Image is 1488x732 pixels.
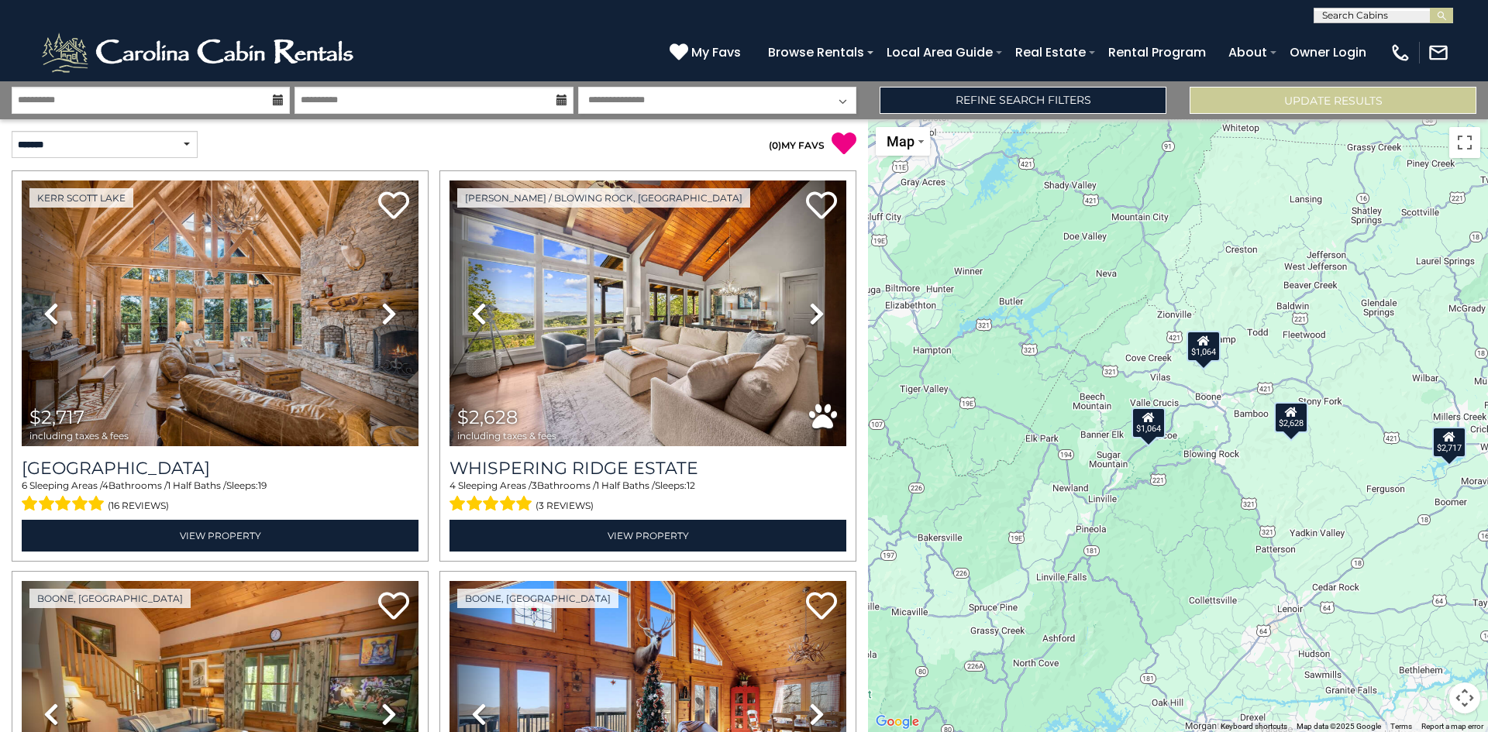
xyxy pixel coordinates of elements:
span: 12 [687,479,695,491]
a: Boone, [GEOGRAPHIC_DATA] [29,589,191,608]
a: Add to favorites [378,590,409,624]
img: Google [872,712,923,732]
a: About [1221,39,1275,66]
span: (3 reviews) [536,496,594,516]
a: Real Estate [1007,39,1094,66]
span: My Favs [691,43,741,62]
img: thumbnail_169530012.jpeg [449,180,846,446]
div: $2,628 [1274,401,1308,432]
a: Kerr Scott Lake [29,188,133,208]
button: Keyboard shortcuts [1221,721,1287,732]
a: [PERSON_NAME] / Blowing Rock, [GEOGRAPHIC_DATA] [457,188,750,208]
span: 4 [102,479,108,491]
span: 19 [258,479,267,491]
div: Sleeping Areas / Bathrooms / Sleeps: [449,479,846,516]
a: Owner Login [1282,39,1374,66]
img: mail-regular-white.png [1428,42,1449,64]
button: Change map style [876,127,930,156]
span: Map data ©2025 Google [1297,722,1381,730]
button: Map camera controls [1449,682,1480,713]
a: My Favs [670,43,745,63]
h3: Lake Haven Lodge [22,458,418,479]
a: [GEOGRAPHIC_DATA] [22,458,418,479]
span: $2,717 [29,406,84,428]
span: ( ) [769,139,781,151]
a: Local Area Guide [879,39,1001,66]
div: $2,717 [1432,427,1466,458]
span: including taxes & fees [457,431,556,441]
button: Toggle fullscreen view [1449,127,1480,158]
span: 3 [532,479,537,491]
a: Open this area in Google Maps (opens a new window) [872,712,923,732]
span: 4 [449,479,456,491]
a: Rental Program [1100,39,1214,66]
a: Browse Rentals [760,39,872,66]
span: 1 Half Baths / [167,479,226,491]
img: thumbnail_163277924.jpeg [22,180,418,446]
a: Terms (opens in new tab) [1390,722,1412,730]
img: White-1-2.png [39,29,360,76]
a: View Property [22,520,418,552]
span: 0 [772,139,778,151]
span: Map [887,133,914,149]
a: Add to favorites [378,190,409,223]
div: $1,064 [1131,407,1166,438]
a: Add to favorites [806,590,837,624]
span: including taxes & fees [29,431,129,441]
a: Boone, [GEOGRAPHIC_DATA] [457,589,618,608]
div: Sleeping Areas / Bathrooms / Sleeps: [22,479,418,516]
a: (0)MY FAVS [769,139,825,151]
button: Update Results [1190,87,1476,114]
a: Refine Search Filters [880,87,1166,114]
span: 1 Half Baths / [596,479,655,491]
img: phone-regular-white.png [1390,42,1411,64]
div: $1,064 [1187,330,1221,361]
span: $2,628 [457,406,518,428]
a: Add to favorites [806,190,837,223]
span: 6 [22,479,27,491]
span: (16 reviews) [108,496,169,516]
a: Whispering Ridge Estate [449,458,846,479]
a: View Property [449,520,846,552]
a: Report a map error [1421,722,1483,730]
